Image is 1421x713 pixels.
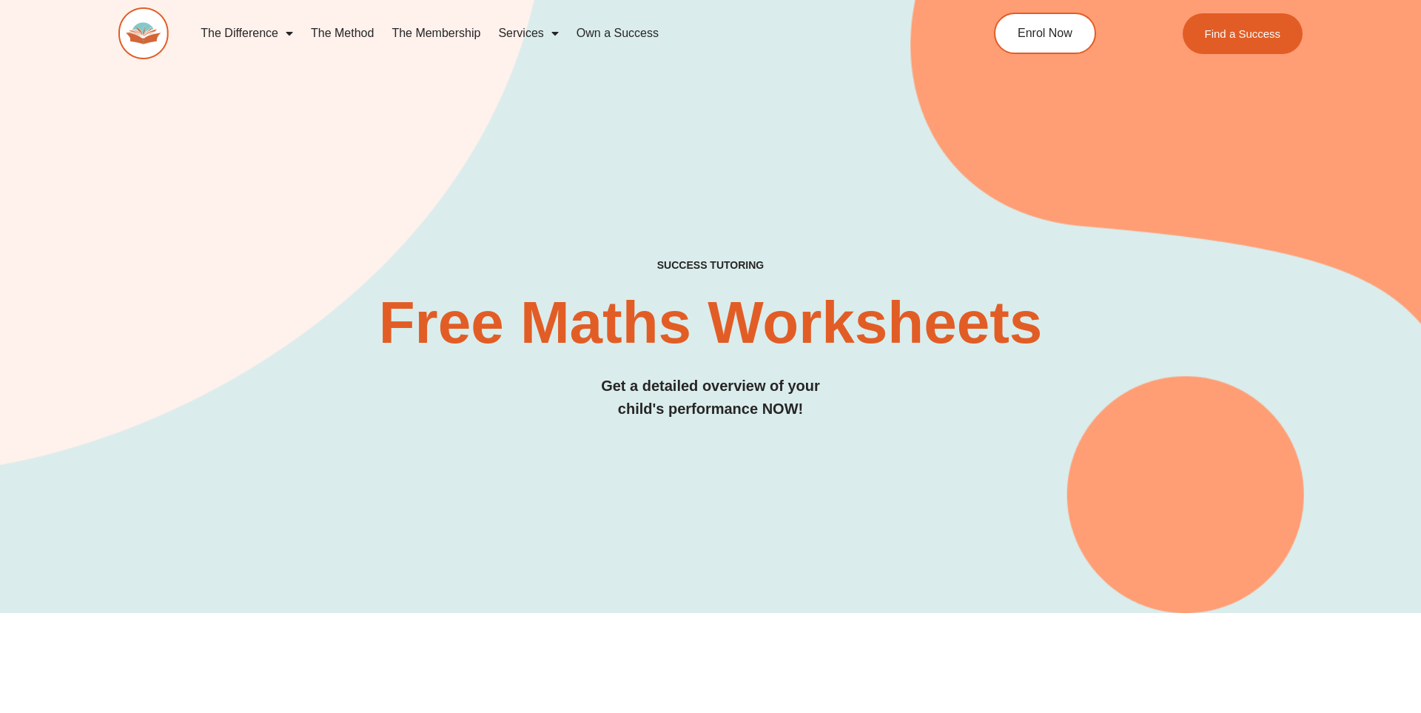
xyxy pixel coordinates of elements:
span: Enrol Now [1018,27,1072,39]
a: The Membership [383,16,489,50]
h2: Free Maths Worksheets​ [118,293,1303,352]
h4: SUCCESS TUTORING​ [118,259,1303,272]
a: Find a Success [1182,13,1303,54]
h3: Get a detailed overview of your child's performance NOW! [118,375,1303,421]
a: Own a Success [568,16,668,50]
a: The Method [302,16,383,50]
a: The Difference [192,16,302,50]
a: Services [489,16,567,50]
a: Enrol Now [994,13,1096,54]
span: Find a Success [1204,28,1280,39]
nav: Menu [192,16,926,50]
